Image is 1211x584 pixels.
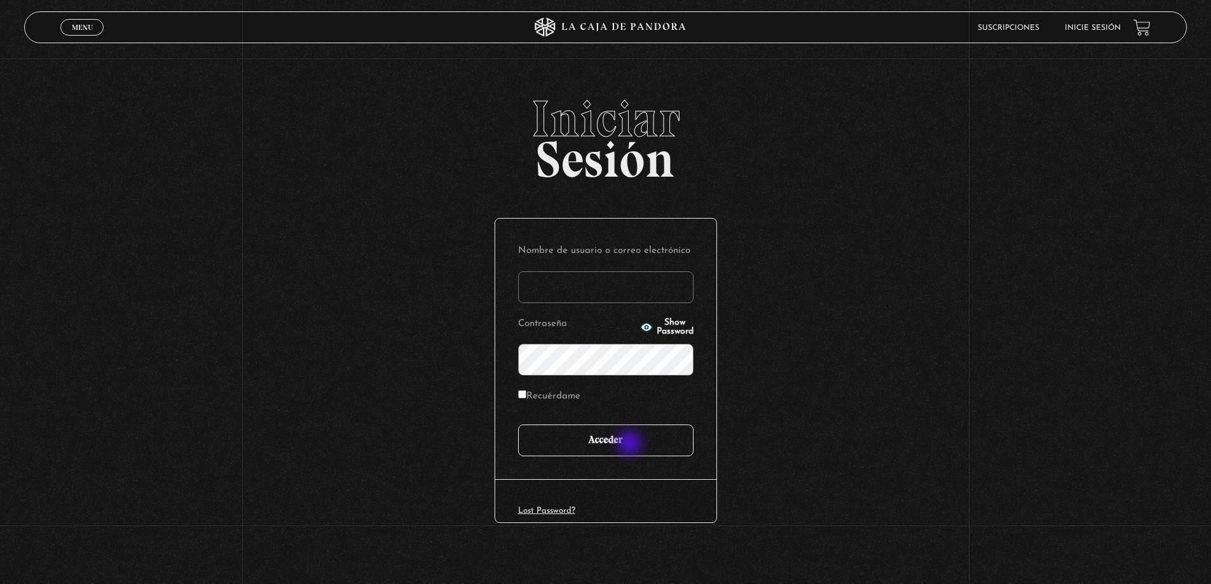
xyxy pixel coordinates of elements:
button: Show Password [640,318,694,336]
span: Cerrar [67,34,97,43]
label: Recuérdame [518,387,580,407]
input: Acceder [518,424,694,456]
a: Inicie sesión [1065,24,1121,32]
span: Iniciar [24,93,1187,144]
a: Lost Password? [518,506,575,515]
a: View your shopping cart [1133,19,1151,36]
a: Suscripciones [978,24,1039,32]
h2: Sesión [24,93,1187,175]
input: Recuérdame [518,390,526,398]
span: Show Password [657,318,694,336]
label: Contraseña [518,315,636,334]
span: Menu [72,24,93,31]
label: Nombre de usuario o correo electrónico [518,241,694,261]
